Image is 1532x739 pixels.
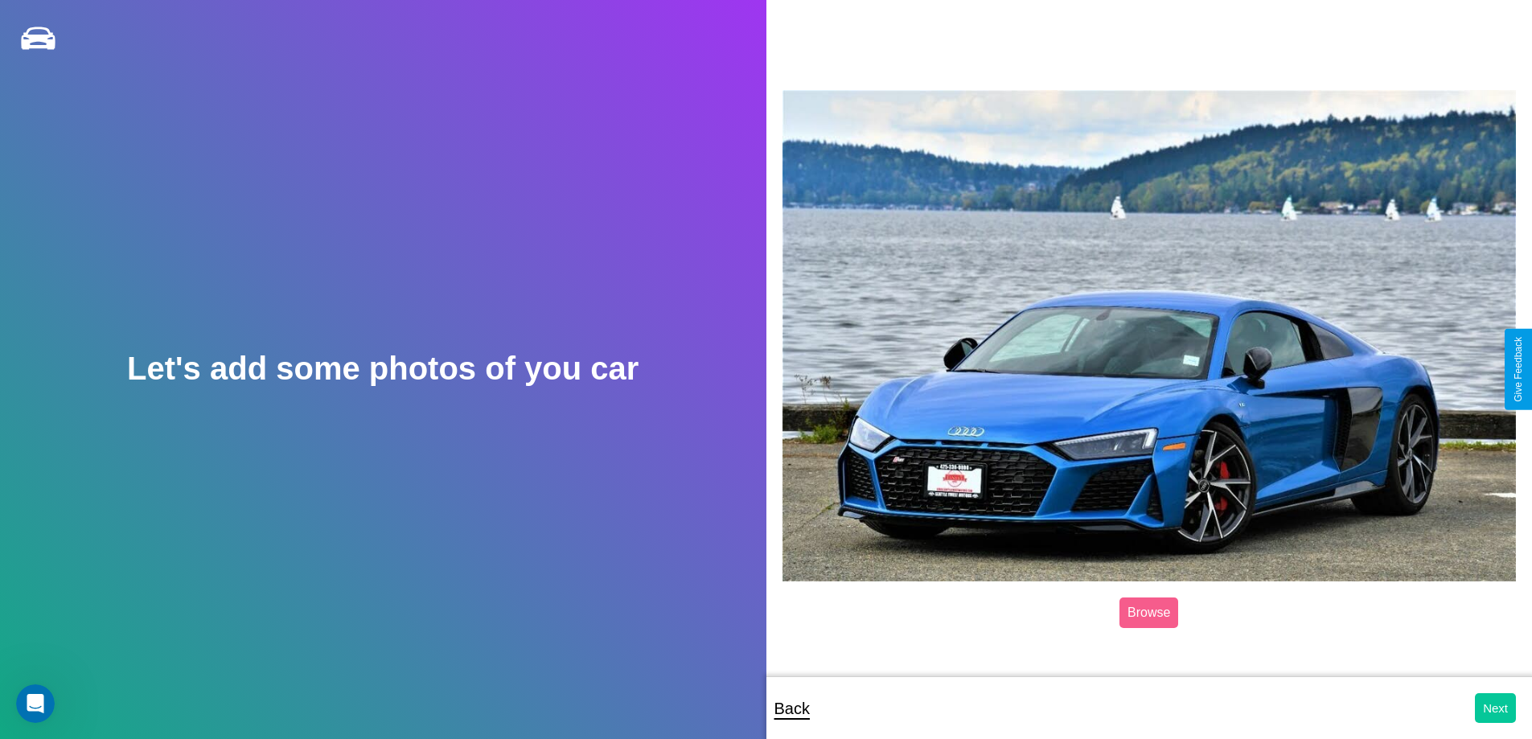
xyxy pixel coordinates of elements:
h2: Let's add some photos of you car [127,351,639,387]
div: Give Feedback [1513,337,1524,402]
p: Back [774,694,810,723]
img: posted [782,90,1517,582]
label: Browse [1119,597,1178,628]
iframe: Intercom live chat [16,684,55,723]
button: Next [1475,693,1516,723]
